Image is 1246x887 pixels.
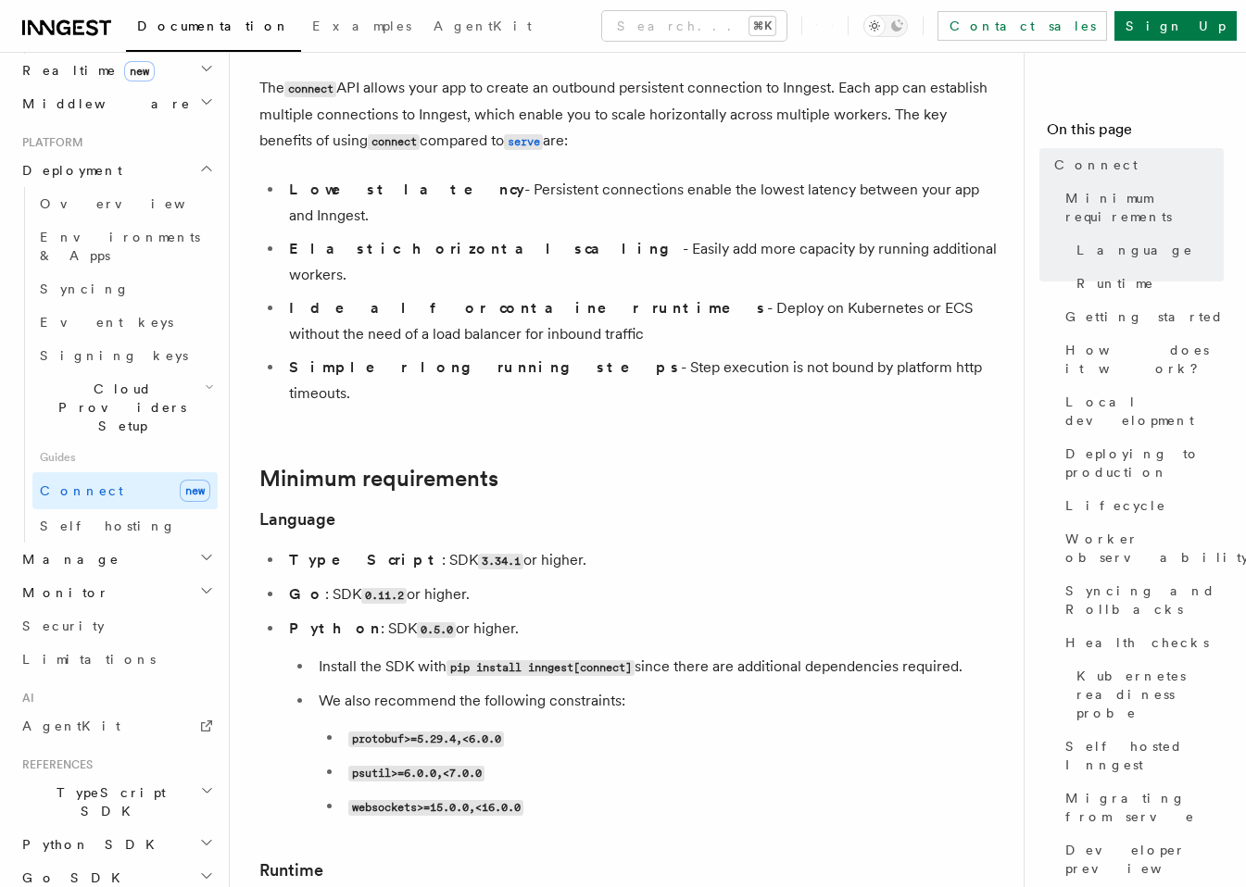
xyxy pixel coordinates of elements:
a: Runtime [259,857,323,883]
a: Environments & Apps [32,220,218,272]
code: protobuf>=5.29.4,<6.0.0 [348,731,504,747]
a: Worker observability [1058,522,1224,574]
a: Event keys [32,306,218,339]
a: Self hosting [32,509,218,543]
a: Limitations [15,643,218,676]
a: Documentation [126,6,301,52]
li: Install the SDK with since there are additional dependencies required. [313,654,1001,681]
span: Documentation [137,19,290,33]
span: Limitations [22,652,156,667]
a: Overview [32,187,218,220]
span: Lifecycle [1065,496,1166,515]
span: Examples [312,19,411,33]
span: Developer preview [1065,841,1224,878]
span: Deployment [15,161,122,180]
span: new [124,61,155,81]
a: Health checks [1058,626,1224,659]
span: Realtime [15,61,155,80]
a: How does it work? [1058,333,1224,385]
span: Minimum requirements [1065,189,1224,226]
button: Monitor [15,576,218,609]
button: Realtimenew [15,54,218,87]
span: AgentKit [434,19,532,33]
a: Signing keys [32,339,218,372]
button: Deployment [15,154,218,187]
span: Go SDK [15,868,132,887]
span: TypeScript SDK [15,783,200,820]
span: Environments & Apps [40,230,200,263]
a: Local development [1058,385,1224,437]
span: Kubernetes readiness probe [1076,667,1224,722]
span: Syncing [40,281,130,296]
button: Cloud Providers Setup [32,372,218,443]
code: websockets>=15.0.0,<16.0.0 [348,800,523,816]
a: Kubernetes readiness probe [1069,659,1224,730]
span: Event keys [40,315,173,330]
a: Runtime [1069,267,1224,300]
span: Platform [15,135,83,150]
code: psutil>=6.0.0,<7.0.0 [348,766,485,781]
h4: On this page [1047,119,1224,148]
span: Connect [1054,156,1138,174]
a: Connectnew [32,472,218,509]
span: Syncing and Rollbacks [1065,581,1224,618]
span: Health checks [1065,633,1209,652]
button: Toggle dark mode [863,15,908,37]
span: new [180,480,210,502]
span: Self hosted Inngest [1065,737,1224,774]
button: Python SDK [15,828,218,861]
li: : SDK or higher. [283,616,1001,820]
span: AgentKit [22,718,120,733]
code: pip install inngest[connect] [447,660,635,676]
span: Deploying to production [1065,444,1224,481]
button: TypeScript SDK [15,776,218,828]
span: References [15,757,93,772]
span: Guides [32,443,218,472]
span: AI [15,691,34,706]
li: We also recommend the following constraints: [313,688,1001,820]
a: Developer preview [1058,833,1224,885]
a: AgentKit [422,6,543,50]
button: Manage [15,543,218,576]
span: Monitor [15,583,109,602]
span: Signing keys [40,348,188,363]
span: Getting started [1065,307,1224,326]
span: Middleware [15,94,191,113]
a: Lifecycle [1058,489,1224,522]
span: Overview [40,196,231,211]
span: Self hosting [40,518,176,533]
a: Minimum requirements [1058,181,1224,233]
a: Getting started [1058,300,1224,333]
span: Migrating from serve [1065,789,1224,826]
a: Security [15,609,218,643]
span: Connect [40,483,123,498]
a: Syncing [32,272,218,306]
span: How does it work? [1065,341,1224,378]
span: Security [22,618,105,633]
a: Syncing and Rollbacks [1058,574,1224,626]
kbd: ⌘K [749,17,775,35]
span: Runtime [1076,274,1154,293]
span: Python SDK [15,835,166,854]
a: Sign Up [1114,11,1237,41]
a: Self hosted Inngest [1058,730,1224,781]
a: Deploying to production [1058,437,1224,489]
span: Cloud Providers Setup [32,380,205,435]
button: Search...⌘K [602,11,787,41]
span: Local development [1065,393,1224,430]
a: Migrating from serve [1058,781,1224,833]
a: AgentKit [15,709,218,743]
span: Manage [15,550,120,568]
span: Language [1076,241,1193,259]
a: Connect [1047,148,1224,181]
a: Language [1069,233,1224,267]
button: Middleware [15,87,218,120]
a: Contact sales [938,11,1107,41]
a: Examples [301,6,422,50]
div: Deployment [15,187,218,543]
